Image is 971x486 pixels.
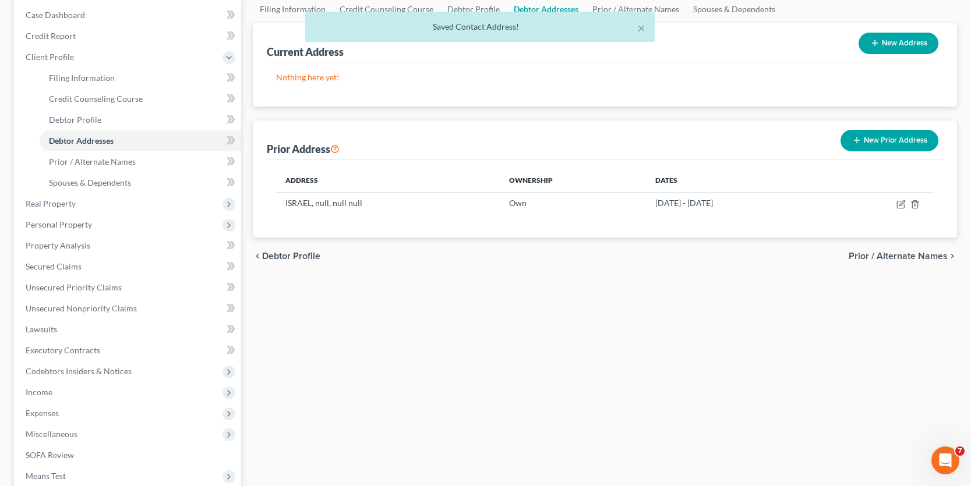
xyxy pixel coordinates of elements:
a: Secured Claims [16,256,241,277]
span: Credit Counseling Course [49,94,143,104]
a: Prior / Alternate Names [40,151,241,172]
span: Means Test [26,471,66,481]
span: Real Property [26,198,76,208]
span: Prior / Alternate Names [849,251,948,261]
i: chevron_left [253,251,262,261]
span: Codebtors Insiders & Notices [26,366,132,376]
span: Executory Contracts [26,345,100,355]
span: Property Analysis [26,240,90,250]
button: Prior / Alternate Names chevron_right [849,251,957,261]
td: [DATE] - [DATE] [646,192,825,214]
span: Expenses [26,408,59,418]
span: Debtor Profile [262,251,320,261]
a: Filing Information [40,68,241,88]
span: Debtor Profile [49,115,101,125]
a: Property Analysis [16,235,241,256]
button: New Prior Address [841,130,938,151]
span: Personal Property [26,219,92,229]
span: 7 [955,446,965,456]
span: Lawsuits [26,324,57,334]
div: Prior Address [267,142,340,156]
th: Ownership [500,169,646,192]
a: Debtor Profile [40,109,241,130]
div: Saved Contact Address! [315,21,645,33]
a: Case Dashboard [16,5,241,26]
a: Spouses & Dependents [40,172,241,193]
span: Case Dashboard [26,10,85,20]
a: Executory Contracts [16,340,241,361]
a: Unsecured Nonpriority Claims [16,298,241,319]
div: Current Address [267,45,344,59]
span: Debtor Addresses [49,136,114,146]
span: Miscellaneous [26,429,77,439]
th: Dates [646,169,825,192]
span: Income [26,387,52,397]
span: Spouses & Dependents [49,178,131,187]
iframe: Intercom live chat [931,446,959,474]
a: Unsecured Priority Claims [16,277,241,298]
span: Secured Claims [26,261,82,271]
a: Debtor Addresses [40,130,241,151]
span: Client Profile [26,52,74,62]
a: SOFA Review [16,445,241,466]
button: chevron_left Debtor Profile [253,251,320,261]
a: Lawsuits [16,319,241,340]
a: Credit Counseling Course [40,88,241,109]
p: Nothing here yet! [276,72,934,83]
span: Unsecured Priority Claims [26,282,122,292]
span: Filing Information [49,73,115,83]
i: chevron_right [948,251,957,261]
td: Own [500,192,646,214]
span: SOFA Review [26,450,74,460]
span: Prior / Alternate Names [49,157,136,166]
th: Address [276,169,500,192]
button: × [637,21,645,35]
td: ISRAEL, null, null null [276,192,500,214]
span: Unsecured Nonpriority Claims [26,303,137,313]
